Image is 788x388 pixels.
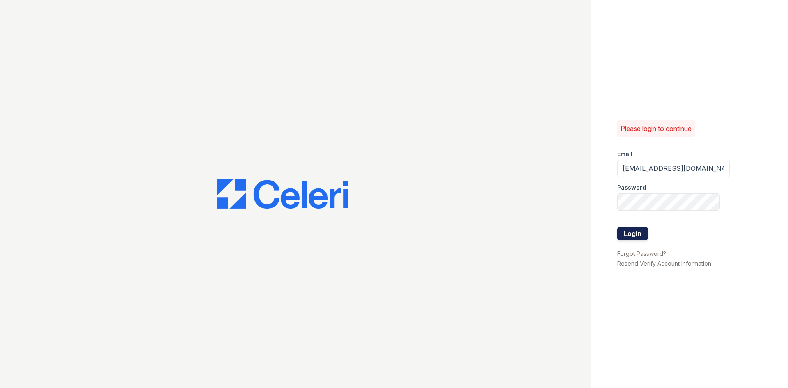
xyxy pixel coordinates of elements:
a: Resend Verify Account Information [617,260,711,267]
label: Email [617,150,632,158]
img: CE_Logo_Blue-a8612792a0a2168367f1c8372b55b34899dd931a85d93a1a3d3e32e68fde9ad4.png [217,179,348,209]
label: Password [617,184,646,192]
p: Please login to continue [621,124,692,133]
button: Login [617,227,648,240]
a: Forgot Password? [617,250,666,257]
